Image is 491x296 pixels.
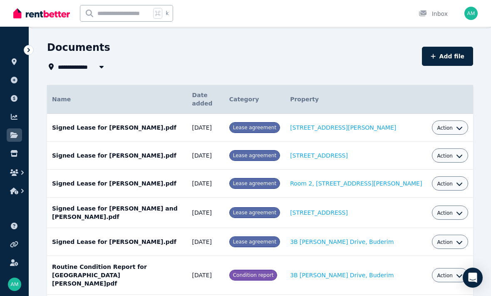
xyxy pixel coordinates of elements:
span: Action [437,181,453,187]
button: Action [437,210,463,216]
h1: Documents [47,41,110,54]
td: Routine Condition Report for [GEOGRAPHIC_DATA][PERSON_NAME]pdf [47,256,187,295]
span: Action [437,272,453,279]
img: Alastair Morwood [464,7,478,20]
td: [DATE] [187,228,224,256]
th: Date added [187,85,224,114]
span: Lease agreement [233,125,276,130]
td: [DATE] [187,142,224,170]
img: Alastair Morwood [8,278,21,291]
td: Signed Lease for [PERSON_NAME].pdf [47,170,187,198]
a: 3B [PERSON_NAME] Drive, Buderim [290,238,394,245]
td: Signed Lease for [PERSON_NAME].pdf [47,114,187,142]
td: Signed Lease for [PERSON_NAME].pdf [47,142,187,170]
td: [DATE] [187,256,224,295]
span: Action [437,210,453,216]
span: Lease agreement [233,210,276,216]
a: 3B [PERSON_NAME] Drive, Buderim [290,272,394,278]
a: [STREET_ADDRESS] [290,152,348,159]
button: Add file [422,47,473,66]
button: Action [437,272,463,279]
td: [DATE] [187,114,224,142]
span: Lease agreement [233,239,276,245]
span: Name [52,96,71,103]
a: [STREET_ADDRESS] [290,209,348,216]
button: Action [437,125,463,131]
th: Property [285,85,427,114]
a: [STREET_ADDRESS][PERSON_NAME] [290,124,396,131]
span: k [166,10,169,17]
th: Category [224,85,285,114]
span: Action [437,125,453,131]
div: Inbox [419,10,448,18]
span: Lease agreement [233,153,276,158]
span: Condition report [233,272,274,278]
span: Action [437,239,453,246]
td: [DATE] [187,170,224,198]
td: Signed Lease for [PERSON_NAME].pdf [47,228,187,256]
a: Room 2, [STREET_ADDRESS][PERSON_NAME] [290,180,422,187]
button: Action [437,153,463,159]
td: [DATE] [187,198,224,228]
span: Action [437,153,453,159]
img: RentBetter [13,7,70,20]
div: Open Intercom Messenger [463,268,483,288]
td: Signed Lease for [PERSON_NAME] and [PERSON_NAME].pdf [47,198,187,228]
button: Action [437,181,463,187]
button: Action [437,239,463,246]
span: Lease agreement [233,181,276,186]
